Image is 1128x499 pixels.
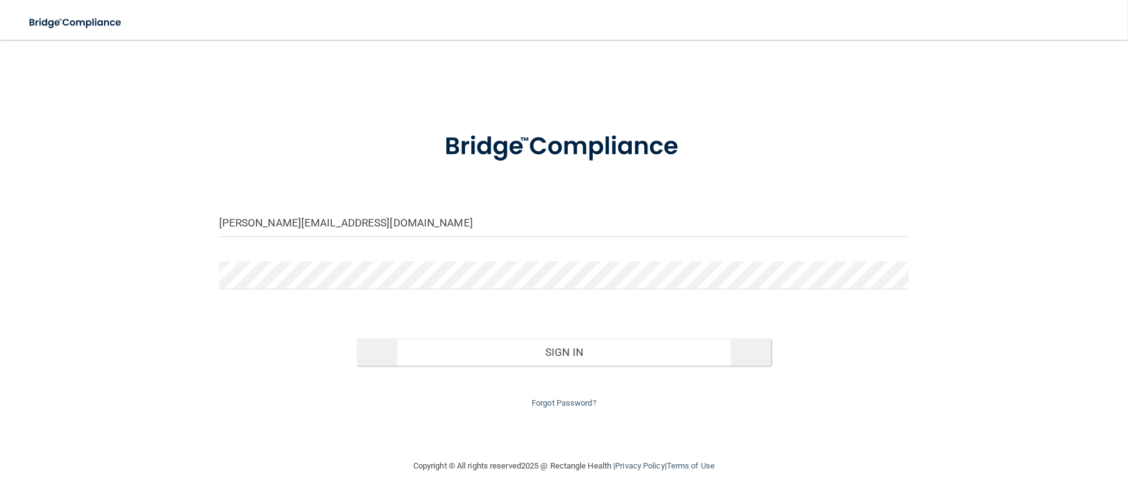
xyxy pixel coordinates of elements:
[532,398,596,408] a: Forgot Password?
[419,114,709,179] img: bridge_compliance_login_screen.278c3ca4.svg
[337,446,791,486] div: Copyright © All rights reserved 2025 @ Rectangle Health | |
[615,461,664,470] a: Privacy Policy
[19,10,133,35] img: bridge_compliance_login_screen.278c3ca4.svg
[219,209,909,237] input: Email
[667,461,715,470] a: Terms of Use
[357,338,771,366] button: Sign In
[913,411,1113,460] iframe: Drift Widget Chat Controller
